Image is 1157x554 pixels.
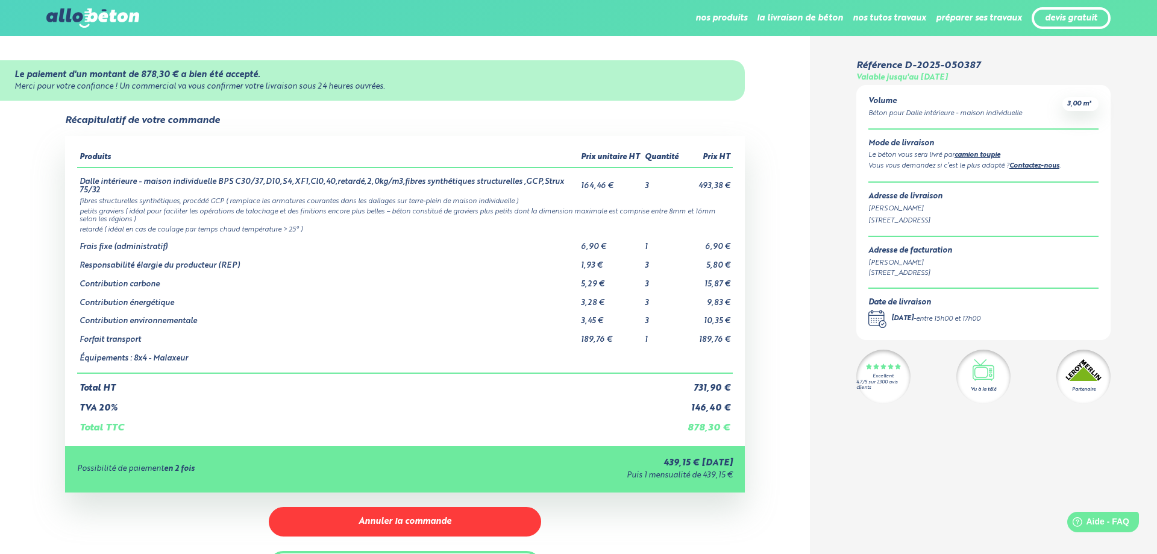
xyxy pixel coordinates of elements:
[77,373,683,394] td: Total HT
[683,373,733,394] td: 731,90 €
[578,148,642,168] th: Prix unitaire HT
[642,148,683,168] th: Quantité
[868,298,980,307] div: Date de livraison
[891,314,980,324] div: -
[856,380,911,391] div: 4.7/5 sur 2300 avis clients
[695,4,747,33] li: nos produits
[77,195,733,206] td: fibres structurelles synthétiques, procédé GCP ( remplace les armatures courantes dans les dallag...
[77,271,579,289] td: Contribution carbone
[868,204,1099,214] div: [PERSON_NAME]
[868,216,1099,226] div: [STREET_ADDRESS]
[578,307,642,326] td: 3,45 €
[578,271,642,289] td: 5,29 €
[77,394,683,414] td: TVA 20%
[578,326,642,345] td: 189,76 €
[1050,507,1144,541] iframe: Help widget launcher
[1009,163,1059,169] a: Contactez-nous
[422,471,733,480] div: Puis 1 mensualité de 439,15 €
[578,168,642,195] td: 164,46 €
[77,413,683,433] td: Total TTC
[642,252,683,271] td: 3
[77,233,579,252] td: Frais fixe (administratif)
[683,271,733,289] td: 15,87 €
[1072,386,1096,393] div: Partenaire
[936,4,1022,33] li: préparer ses travaux
[77,345,579,374] td: Équipements : 8x4 - Malaxeur
[683,413,733,433] td: 878,30 €
[868,268,952,279] div: [STREET_ADDRESS]
[77,148,579,168] th: Produits
[578,252,642,271] td: 1,93 €
[642,326,683,345] td: 1
[77,168,579,195] td: Dalle intérieure - maison individuelle BPS C30/37,D10,S4,XF1,Cl0,40,retardé,2,0kg/m3,fibres synth...
[46,8,139,28] img: allobéton
[642,307,683,326] td: 3
[916,314,980,324] div: entre 15h00 et 17h00
[77,206,733,224] td: petits graviers ( idéal pour faciliter les opérations de talochage et des finitions encore plus b...
[856,60,980,71] div: Référence D-2025-050387
[868,97,1022,106] div: Volume
[1045,13,1097,24] a: devis gratuit
[683,307,733,326] td: 10,35 €
[164,465,195,473] strong: en 2 fois
[683,233,733,252] td: 6,90 €
[422,458,733,468] div: 439,15 € [DATE]
[65,115,220,126] div: Récapitulatif de votre commande
[269,507,541,537] button: Annuler la commande
[14,71,260,79] strong: Le paiement d'un montant de 878,30 € a bien été accepté.
[642,168,683,195] td: 3
[683,394,733,414] td: 146,40 €
[971,386,996,393] div: Vu à la télé
[77,465,422,474] div: Possibilité de paiement
[868,150,1099,161] div: Le béton vous sera livré par
[77,289,579,308] td: Contribution énergétique
[868,139,1099,148] div: Mode de livraison
[14,83,730,92] div: Merci pour votre confiance ! Un commercial va vous confirmer votre livraison sous 24 heures ouvrées.
[868,109,1022,119] div: Béton pour Dalle intérieure - maison individuelle
[77,224,733,234] td: retardé ( idéal en cas de coulage par temps chaud température > 25° )
[757,4,843,33] li: la livraison de béton
[955,152,1000,159] a: camion toupie
[868,247,952,256] div: Adresse de facturation
[683,326,733,345] td: 189,76 €
[683,252,733,271] td: 5,80 €
[642,233,683,252] td: 1
[683,148,733,168] th: Prix HT
[642,289,683,308] td: 3
[868,161,1099,172] div: Vous vous demandez si c’est le plus adapté ? .
[856,74,948,83] div: Valable jusqu'au [DATE]
[642,271,683,289] td: 3
[578,289,642,308] td: 3,28 €
[77,252,579,271] td: Responsabilité élargie du producteur (REP)
[683,289,733,308] td: 9,83 €
[77,307,579,326] td: Contribution environnementale
[873,374,894,379] div: Excellent
[578,233,642,252] td: 6,90 €
[1067,99,1091,109] span: 3,00 m³
[891,314,914,324] div: [DATE]
[868,192,1099,201] div: Adresse de livraison
[683,168,733,195] td: 493,38 €
[853,4,926,33] li: nos tutos travaux
[868,258,952,268] div: [PERSON_NAME]
[77,326,579,345] td: Forfait transport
